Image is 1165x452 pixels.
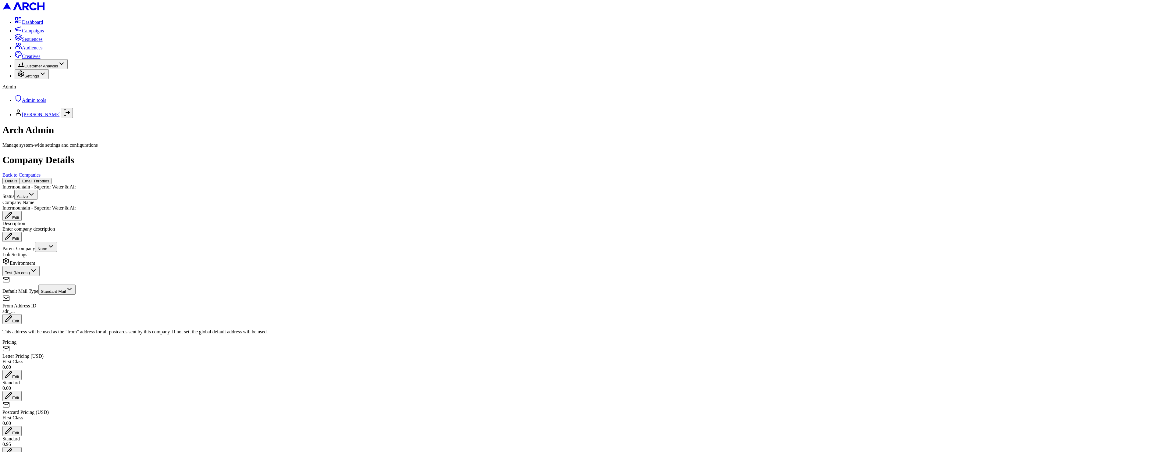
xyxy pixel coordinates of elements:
[2,421,11,426] span: 0.00
[15,69,49,79] button: Settings
[15,45,43,50] a: Audiences
[24,64,58,68] span: Customer Analysis
[15,28,44,33] a: Campaigns
[2,205,76,210] span: Intermountain - Superior Water & Air
[2,232,22,242] button: Edit
[2,246,35,251] label: Parent Company
[2,391,22,401] button: Edit
[20,178,52,184] button: Email Throttles
[2,436,20,441] label: Standard
[2,154,1163,166] h1: Company Details
[2,211,22,221] button: Edit
[22,112,61,117] a: [PERSON_NAME]
[22,54,40,59] span: Creatives
[2,339,1163,345] div: Pricing
[2,142,1163,148] div: Manage system-wide settings and configurations
[15,20,43,25] a: Dashboard
[12,431,19,435] span: Edit
[12,319,19,323] span: Edit
[12,375,19,379] span: Edit
[2,194,14,199] label: Status
[2,380,20,385] label: Standard
[12,236,19,241] span: Edit
[2,124,1163,136] h1: Arch Admin
[15,37,43,42] a: Sequences
[2,226,55,231] span: Enter company description
[15,59,68,69] button: Customer Analysis
[2,172,41,178] a: Back to Companies
[22,98,46,103] span: Admin tools
[15,98,46,103] a: Admin tools
[2,359,23,364] label: First Class
[2,442,11,447] span: 0.95
[61,108,73,118] button: Log out
[2,426,22,436] button: Edit
[24,74,39,78] span: Settings
[2,410,49,415] label: Postcard Pricing (USD)
[2,252,1163,257] div: Lob Settings
[2,386,11,391] span: 0.00
[2,184,1163,190] div: Intermountain - Superior Water & Air
[2,84,1163,90] div: Admin
[2,309,15,314] span: adr_...
[2,221,25,226] label: Description
[2,364,11,370] span: 0.00
[22,37,43,42] span: Sequences
[2,314,22,324] button: Edit
[2,200,34,205] label: Company Name
[22,45,43,50] span: Audiences
[2,289,38,294] label: Default Mail Type
[2,329,1163,335] p: This address will be used as the "from" address for all postcards sent by this company. If not se...
[2,415,23,420] label: First Class
[12,396,19,400] span: Edit
[22,20,43,25] span: Dashboard
[12,215,19,220] span: Edit
[2,178,20,184] button: Details
[15,54,40,59] a: Creatives
[2,370,22,380] button: Edit
[2,353,44,359] label: Letter Pricing (USD)
[2,303,36,308] label: From Address ID
[22,28,44,33] span: Campaigns
[10,260,35,266] label: Environment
